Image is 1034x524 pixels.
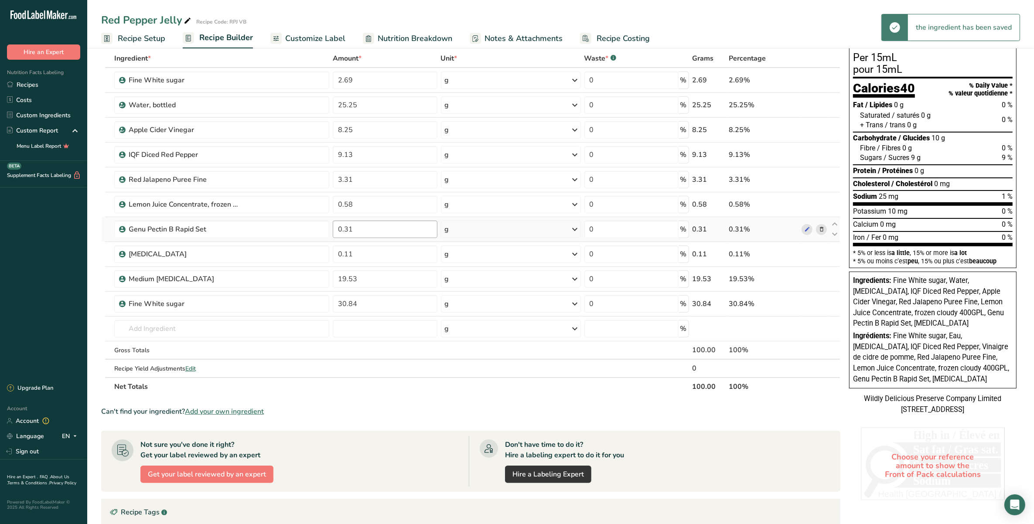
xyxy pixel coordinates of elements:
[445,299,449,309] div: g
[729,75,799,85] div: 2.69%
[861,427,1005,504] div: Choose your reference amount to show the Front of Pack calculations
[445,75,449,85] div: g
[445,274,449,284] div: g
[867,233,881,242] span: / Fer
[907,121,917,129] span: 0 g
[114,346,329,355] div: Gross Totals
[879,192,898,201] span: 25 mg
[969,258,996,265] span: beaucoup
[7,44,80,60] button: Hire an Expert
[932,134,945,142] span: 10 g
[1002,153,1013,162] span: 9 %
[729,224,799,235] div: 0.31%
[270,29,345,48] a: Customize Label
[693,53,714,64] span: Grams
[693,345,726,355] div: 100.00
[911,153,921,162] span: 9 g
[129,100,238,110] div: Water, bottled
[196,18,246,26] div: Recipe Code: RPJ VB
[853,220,878,228] span: Calcium
[902,144,912,152] span: 0 g
[877,144,901,152] span: / Fibres
[378,33,452,44] span: Nutrition Breakdown
[892,111,919,119] span: / saturés
[140,466,273,483] button: Get your label reviewed by an expert
[693,174,726,185] div: 3.31
[729,150,799,160] div: 9.13%
[921,111,931,119] span: 0 g
[114,364,329,373] div: Recipe Yield Adjustments
[853,332,1009,383] span: Fine White sugar, Eau, [MEDICAL_DATA], IQF Diced Red Pepper, Vinaigre de cidre de pomme, Red Jala...
[1004,494,1025,515] div: Open Intercom Messenger
[915,167,924,175] span: 0 g
[853,167,876,175] span: Protein
[363,29,452,48] a: Nutrition Breakdown
[445,199,449,210] div: g
[729,53,766,64] span: Percentage
[129,150,238,160] div: IQF Diced Red Pepper
[1002,192,1013,201] span: 1 %
[880,220,896,228] span: 0 mg
[485,33,563,44] span: Notes & Attachments
[693,199,726,210] div: 0.58
[853,22,1013,51] h1: Nutrition Facts Valeur nutritive
[114,53,151,64] span: Ingredient
[729,125,799,135] div: 8.25%
[949,82,1013,97] div: % Daily Value * % valeur quotidienne *
[693,75,726,85] div: 2.69
[693,125,726,135] div: 8.25
[860,144,875,152] span: Fibre
[954,249,967,256] span: a lot
[140,439,260,460] div: Not sure you've done it right? Get your label reviewed by an expert
[908,258,918,265] span: peu
[129,199,238,210] div: Lemon Juice Concentrate, frozen cloudy 400GPL
[853,82,915,98] div: Calories
[849,394,1017,415] div: Wildly Delicious Preserve Company Limited [STREET_ADDRESS]
[445,323,449,334] div: g
[853,258,1013,264] div: * 5% ou moins c’est , 15% ou plus c’est
[333,53,362,64] span: Amount
[445,150,449,160] div: g
[693,299,726,309] div: 30.84
[693,100,726,110] div: 25.25
[853,192,877,201] span: Sodium
[934,180,950,188] span: 0 mg
[445,249,449,259] div: g
[148,469,266,480] span: Get your label reviewed by an expert
[580,29,650,48] a: Recipe Costing
[445,100,449,110] div: g
[693,274,726,284] div: 19.53
[118,33,165,44] span: Recipe Setup
[693,363,726,374] div: 0
[729,174,799,185] div: 3.31%
[860,111,890,119] span: Saturated
[129,274,238,284] div: Medium [MEDICAL_DATA]
[445,125,449,135] div: g
[878,167,913,175] span: / Protéines
[129,174,238,185] div: Red Jalapeno Puree Fine
[729,199,799,210] div: 0.58%
[470,29,563,48] a: Notes & Attachments
[7,474,69,486] a: About Us .
[101,406,840,417] div: Can't find your ingredient?
[853,180,890,188] span: Cholesterol
[101,12,193,28] div: Red Pepper Jelly
[693,224,726,235] div: 0.31
[729,100,799,110] div: 25.25%
[129,75,238,85] div: Fine White sugar
[129,125,238,135] div: Apple Cider Vinegar
[7,474,38,480] a: Hire an Expert .
[40,474,50,480] a: FAQ .
[853,101,863,109] span: Fat
[853,276,891,285] span: Ingredients:
[505,439,624,460] div: Don't have time to do it? Hire a labeling expert to do it for you
[900,81,915,95] span: 40
[865,101,892,109] span: / Lipides
[898,134,930,142] span: / Glucides
[729,274,799,284] div: 19.53%
[185,406,264,417] span: Add your own ingredient
[129,224,238,235] div: Genu Pectin B Rapid Set
[853,233,865,242] span: Iron
[1002,233,1013,242] span: 0 %
[884,153,909,162] span: / Sucres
